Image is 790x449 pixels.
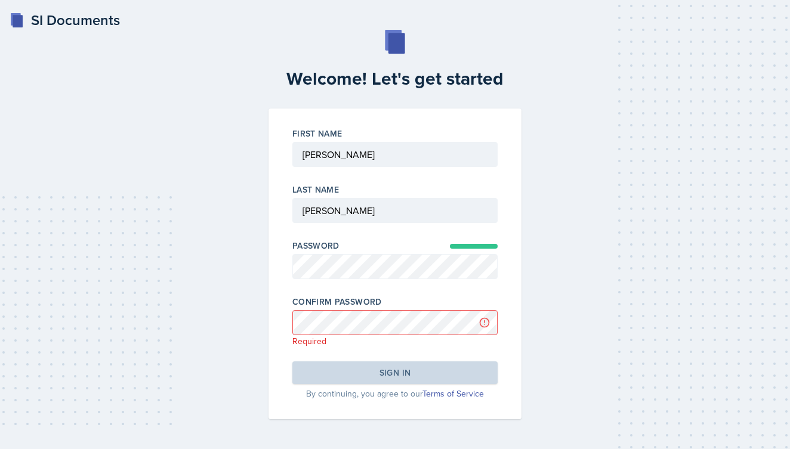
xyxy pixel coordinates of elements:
[379,367,411,379] div: Sign in
[261,68,529,89] h2: Welcome! Let's get started
[10,10,120,31] a: SI Documents
[292,198,498,223] input: Last Name
[292,361,498,384] button: Sign in
[422,388,484,400] a: Terms of Service
[292,184,339,196] label: Last Name
[292,240,340,252] label: Password
[292,388,498,400] p: By continuing, you agree to our
[292,142,498,167] input: First Name
[292,296,382,308] label: Confirm Password
[292,128,342,140] label: First Name
[292,335,498,347] p: Required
